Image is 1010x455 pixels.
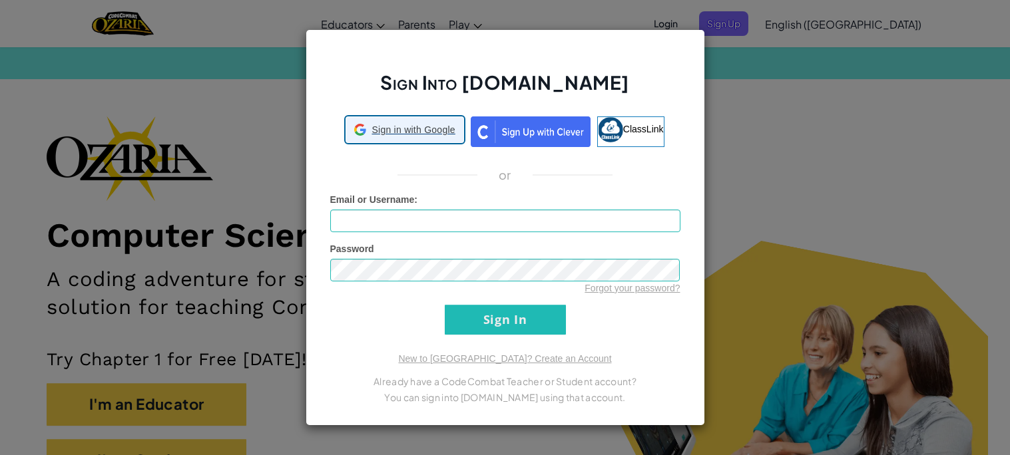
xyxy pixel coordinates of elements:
[330,243,374,254] span: Password
[598,117,623,142] img: classlink-logo-small.png
[330,193,418,206] label: :
[623,124,664,134] span: ClassLink
[471,116,591,147] img: clever_sso_button@2x.png
[330,389,680,405] p: You can sign into [DOMAIN_NAME] using that account.
[445,305,566,335] input: Sign In
[585,283,680,293] a: Forgot your password?
[346,116,463,143] div: Sign in with Google
[330,194,415,205] span: Email or Username
[398,353,611,364] a: New to [GEOGRAPHIC_DATA]? Create an Account
[330,70,680,108] h2: Sign Into [DOMAIN_NAME]
[346,116,463,147] a: Sign in with Google
[372,123,455,136] span: Sign in with Google
[499,167,511,183] p: or
[330,373,680,389] p: Already have a CodeCombat Teacher or Student account?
